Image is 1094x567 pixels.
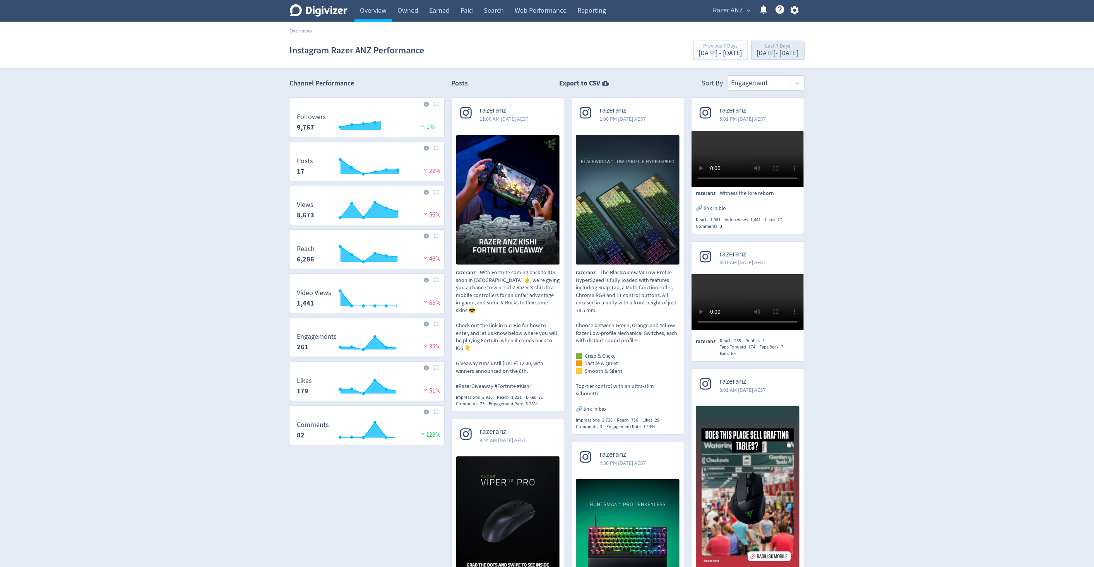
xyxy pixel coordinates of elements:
div: Reach [696,217,725,223]
div: Likes [642,417,664,424]
div: Likes [526,394,548,401]
strong: Export to CSV [559,79,600,88]
div: Reach [617,417,642,424]
div: Taps Back [760,344,788,350]
dt: Video Views [297,289,332,297]
div: Sort By [702,79,723,91]
img: negative-performance.svg [422,387,430,393]
strong: 9,767 [297,123,315,132]
span: 28 [655,417,659,423]
img: negative-performance.svg [422,343,430,348]
img: Placeholder [434,190,439,195]
svg: Video Views 1,441 [293,289,441,310]
dt: Reach [297,244,315,253]
span: 22% [422,167,441,175]
img: Placeholder [434,145,439,150]
img: Placeholder [434,409,439,414]
div: Reach [497,394,526,401]
svg: Likes 179 [293,377,441,398]
a: razeranz11:00 AM [DATE] AESTWith Fortnite coming back to iOS soon in Australia 🤞, we’re giving yo... [452,98,564,407]
span: 1.14% [643,424,655,430]
a: razeranz5:01 PM [DATE] AESTrazeranzWitness the lore reborn 🔗 link in bioReach1,081Video Views1,44... [692,98,804,229]
span: 3 [600,424,602,430]
span: 8:01 AM [DATE] AEST [719,386,766,394]
div: Comments [456,401,489,407]
span: razeranz [719,106,766,115]
div: Exits [720,350,740,357]
svg: Comments 82 [293,421,441,442]
span: 736 [631,417,638,423]
div: Impressions [456,394,497,401]
dt: Posts [297,157,313,166]
span: 27 [777,217,782,223]
button: Razer ANZ [711,4,753,17]
div: Comments [696,223,726,230]
div: [DATE] - [DATE] [757,50,799,57]
span: razeranz [719,250,766,259]
span: 3 [720,223,722,229]
div: Previous 7 Days [699,43,742,50]
img: Placeholder [434,277,439,282]
span: 51% [422,387,441,395]
span: 81 [539,394,543,400]
span: razeranz [456,269,480,277]
strong: 261 [297,342,309,352]
span: 11:00 AM [DATE] AEST [480,115,529,123]
div: Replies [745,338,769,344]
span: 174 [748,344,755,350]
img: With Fortnite coming back to iOS soon in Australia 🤞, we’re giving you a chance to win 1 of 2 Raz... [456,135,560,265]
button: Previous 7 Days[DATE] - [DATE] [693,41,748,60]
span: razeranz [480,427,526,436]
dt: Engagements [297,332,337,341]
span: razeranz [696,190,720,197]
dt: Likes [297,376,312,385]
div: Comments [576,424,606,430]
img: Placeholder [434,365,439,370]
a: razeranz8:01 AM [DATE] AESTrazeranzReach255Replies1Taps Forward174Taps Back7Exits68 [692,242,804,357]
span: 35% [422,343,441,350]
div: Engagement Rate [606,424,659,430]
span: 73 [480,401,485,407]
strong: 6,286 [297,254,315,264]
span: 7 [781,344,783,350]
img: negative-performance.svg [422,211,430,217]
img: Placeholder [434,233,439,238]
img: negative-performance.svg [422,167,430,173]
img: Placeholder [434,321,439,326]
p: Witness the lore reborn 🔗 link in bio [696,190,800,212]
svg: Posts 17 [293,157,441,178]
p: With Fortnite coming back to iOS soon in [GEOGRAPHIC_DATA] 🤞, we’re giving you a chance to win 1 ... [456,269,560,390]
span: 65% [422,299,441,307]
img: The BlackWidow V4 Low-Profile HyperSpeed is fully loaded with features including Snap Tap, a Mult... [576,135,680,265]
svg: Reach 6,286 [293,245,441,266]
span: 46% [422,255,441,263]
dt: Views [297,200,315,209]
div: Likes [765,217,786,223]
strong: 17 [297,167,305,176]
span: 56% [422,211,441,219]
span: 2,916 [483,394,493,400]
dt: Comments [297,420,329,429]
img: positive-performance.svg [419,431,426,437]
span: razeranz [576,269,600,277]
svg: Engagements 261 [293,333,441,354]
span: 1,081 [710,217,721,223]
button: Last 7 Days[DATE]- [DATE] [751,41,805,60]
span: razeranz [599,106,646,115]
div: [DATE] - [DATE] [699,50,742,57]
div: Impressions [576,417,617,424]
span: 128% [419,431,441,439]
strong: 1,441 [297,299,315,308]
svg: Followers 9,767 [293,113,441,134]
strong: 82 [297,430,305,440]
div: Engagement Rate [489,401,542,407]
span: Razer ANZ [713,4,743,17]
img: negative-performance.svg [422,299,430,305]
h2: Channel Performance [290,79,445,88]
span: 1 [762,338,764,344]
svg: Views 8,673 [293,201,441,222]
span: 8:01 AM [DATE] AEST [719,258,766,266]
h2: Posts [452,79,468,91]
strong: 8,673 [297,210,315,220]
div: Taps Forward [720,344,760,350]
